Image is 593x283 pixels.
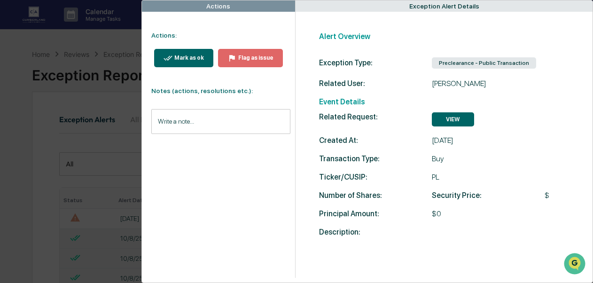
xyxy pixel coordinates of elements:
[319,173,432,181] span: Ticker/CUSIP:
[563,252,588,277] iframe: Open customer support
[319,209,432,218] span: Principal Amount:
[319,112,432,121] span: Related Request:
[319,228,432,236] span: Description:
[319,154,432,163] span: Transaction Type:
[151,87,253,94] strong: Notes (actions, resolutions etc.):
[66,158,114,166] a: Powered byPylon
[32,81,119,88] div: We're available if you need us!
[206,2,230,10] div: Actions
[6,132,63,149] a: 🔎Data Lookup
[6,114,64,131] a: 🖐️Preclearance
[94,159,114,166] span: Pylon
[319,58,432,67] div: Exception Type:
[32,71,154,81] div: Start new chat
[409,2,479,10] div: Exception Alert Details
[432,191,545,200] span: Security Price:
[218,49,283,67] button: Flag as issue
[154,49,213,67] button: Mark as ok
[319,79,579,88] div: [PERSON_NAME]
[432,112,474,126] button: VIEW
[64,114,120,131] a: 🗄️Attestations
[319,136,432,145] span: Created At:
[19,118,61,127] span: Preclearance
[319,32,579,41] h2: Alert Overview
[236,55,273,61] div: Flag as issue
[319,97,579,106] h2: Event Details
[319,173,579,181] div: PL
[160,74,171,86] button: Start new chat
[9,119,17,126] div: 🖐️
[319,209,579,218] div: $ 0
[319,191,432,200] span: Number of Shares:
[9,19,171,34] p: How can we help?
[319,191,579,200] div: $
[319,154,579,163] div: Buy
[9,137,17,144] div: 🔎
[172,55,204,61] div: Mark as ok
[319,136,579,145] div: [DATE]
[68,119,76,126] div: 🗄️
[432,57,536,69] div: Preclearance - Public Transaction
[319,79,432,88] span: Related User:
[9,71,26,88] img: 1746055101610-c473b297-6a78-478c-a979-82029cc54cd1
[151,31,177,39] strong: Actions:
[19,136,59,145] span: Data Lookup
[78,118,117,127] span: Attestations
